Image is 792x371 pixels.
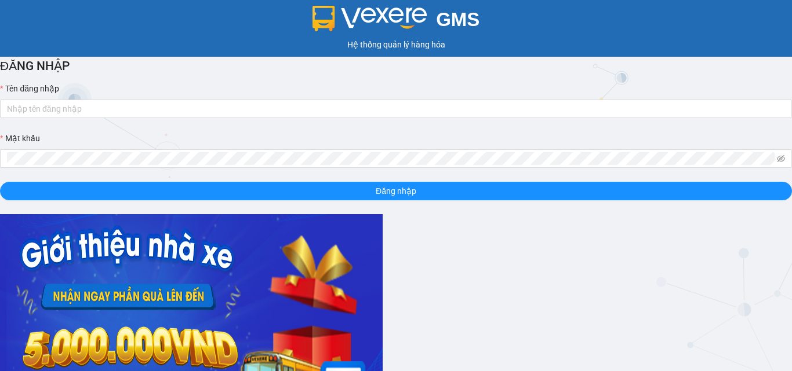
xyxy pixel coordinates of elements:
[777,155,785,163] span: eye-invisible
[436,9,479,30] span: GMS
[7,152,775,165] input: Mật khẩu
[313,6,427,31] img: logo 2
[3,38,789,51] div: Hệ thống quản lý hàng hóa
[376,185,416,197] span: Đăng nhập
[313,17,480,27] a: GMS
